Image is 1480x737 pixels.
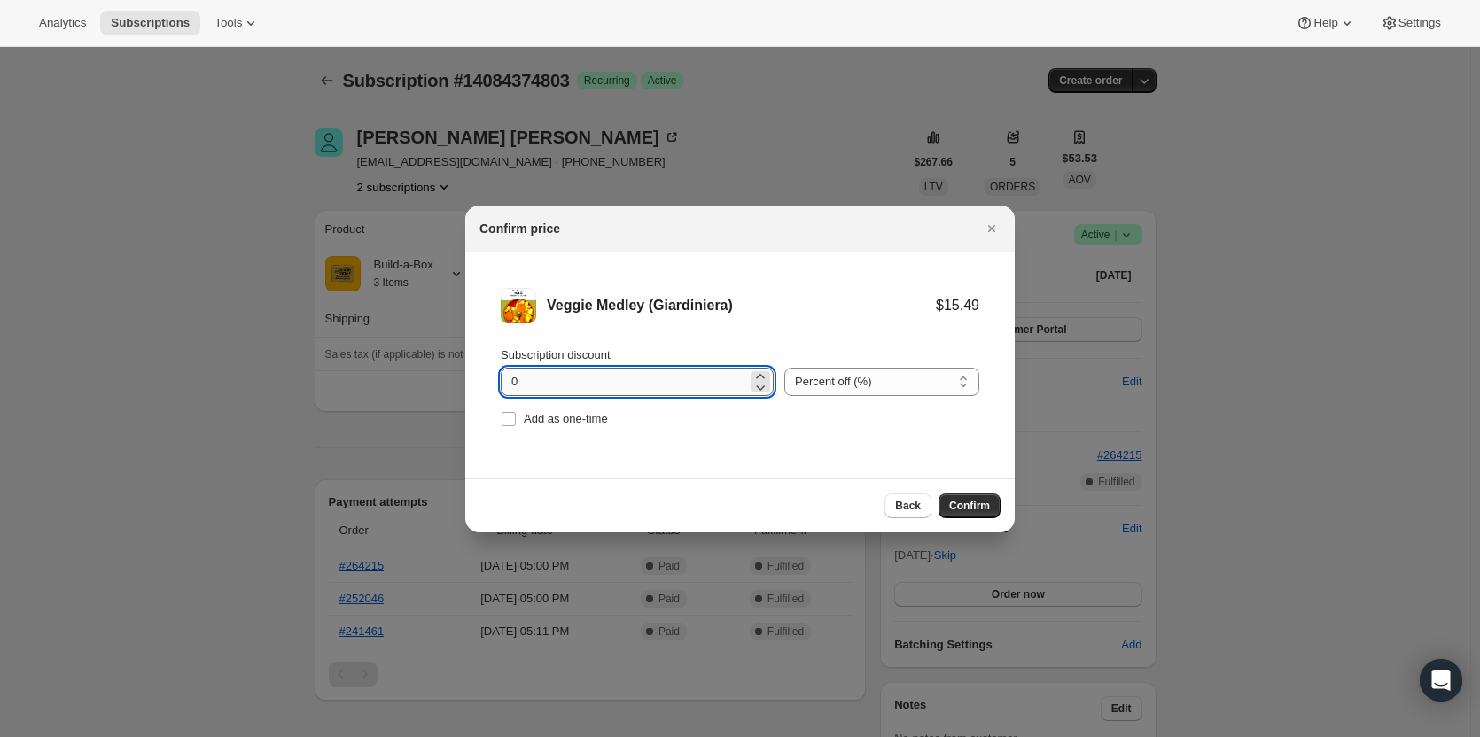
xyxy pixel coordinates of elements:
[949,499,990,513] span: Confirm
[1370,11,1452,35] button: Settings
[547,297,936,314] div: Veggie Medley (Giardiniera)
[1285,11,1366,35] button: Help
[936,297,979,314] div: $15.49
[1420,659,1462,702] div: Open Intercom Messenger
[895,499,921,513] span: Back
[204,11,270,35] button: Tools
[214,16,242,30] span: Tools
[100,11,200,35] button: Subscriptions
[111,16,190,30] span: Subscriptions
[1313,16,1337,30] span: Help
[1398,16,1441,30] span: Settings
[501,348,611,361] span: Subscription discount
[479,220,560,237] h2: Confirm price
[939,493,1001,518] button: Confirm
[501,288,536,323] img: Veggie Medley (Giardiniera)
[524,412,608,425] span: Add as one-time
[979,216,1004,241] button: Close
[28,11,97,35] button: Analytics
[884,493,931,518] button: Back
[39,16,86,30] span: Analytics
